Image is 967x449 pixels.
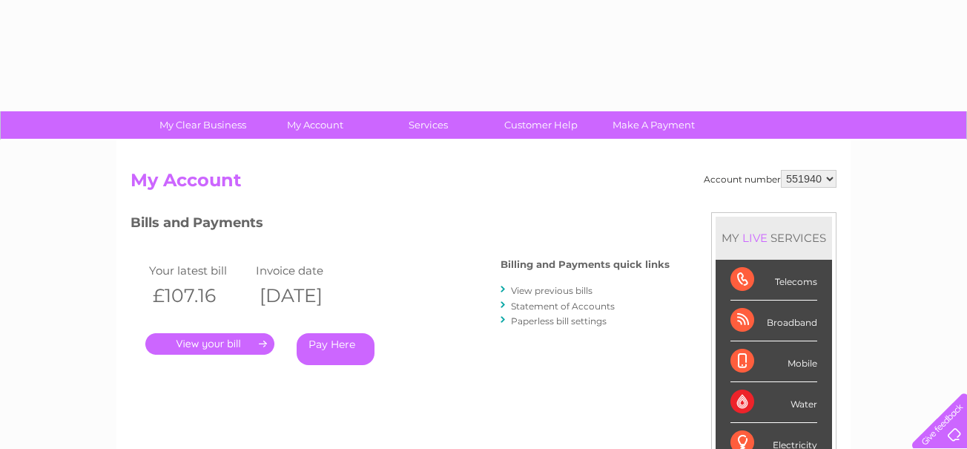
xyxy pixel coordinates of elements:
div: Telecoms [730,260,817,301]
h3: Bills and Payments [131,212,670,238]
a: My Account [254,111,377,139]
div: LIVE [739,231,770,245]
th: [DATE] [252,281,359,311]
div: Account number [704,170,836,188]
td: Invoice date [252,260,359,281]
div: Broadband [730,301,817,341]
div: Mobile [730,341,817,382]
div: Water [730,382,817,423]
a: Services [367,111,489,139]
a: . [145,333,274,355]
a: View previous bills [511,285,593,296]
a: Make A Payment [593,111,715,139]
div: MY SERVICES [716,217,832,259]
h4: Billing and Payments quick links [501,259,670,270]
a: Paperless bill settings [511,315,607,327]
td: Your latest bill [145,260,252,281]
a: Pay Here [297,333,374,365]
a: Customer Help [480,111,602,139]
h2: My Account [131,170,836,198]
th: £107.16 [145,281,252,311]
a: Statement of Accounts [511,301,615,312]
a: My Clear Business [142,111,264,139]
